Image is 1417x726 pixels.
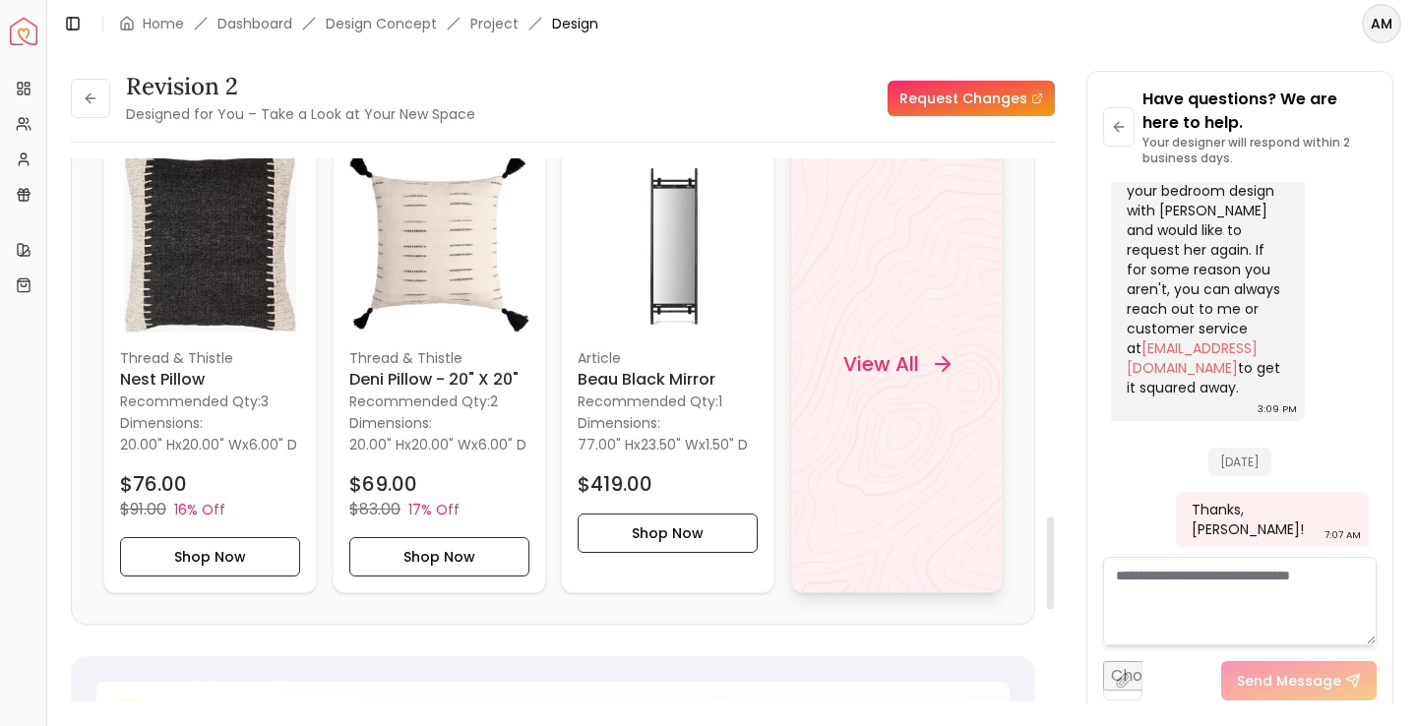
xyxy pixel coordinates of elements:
[126,71,475,102] h3: Revision 2
[120,152,300,333] img: Nest Pillow image
[126,104,475,124] small: Designed for You – Take a Look at Your New Space
[120,536,300,575] button: Shop Now
[578,367,758,391] h6: Beau Black Mirror
[349,347,529,367] p: Thread & Thistle
[578,391,758,410] p: Recommended Qty: 1
[561,136,774,593] a: Beau Black Mirror imageArticleBeau Black MirrorRecommended Qty:1Dimensions:77.00" Hx23.50" Wx1.50...
[1364,6,1399,41] span: AM
[1192,500,1315,539] div: Thanks, [PERSON_NAME]!
[120,367,300,391] h6: Nest Pillow
[182,434,242,454] span: 20.00" W
[578,513,758,552] button: Shop Now
[790,136,1004,593] a: View All
[578,347,758,367] p: Article
[1142,88,1377,135] p: Have questions? We are here to help.
[1142,135,1377,166] p: Your designer will respond within 2 business days.
[349,152,529,333] img: Deni Pillow - 20" x 20" image
[10,18,37,45] a: Spacejoy
[1208,448,1271,476] span: [DATE]
[578,410,660,434] p: Dimensions:
[578,469,652,497] h4: $419.00
[552,14,598,33] span: Design
[706,434,748,454] span: 1.50" D
[120,497,166,520] p: $91.00
[217,14,292,33] a: Dashboard
[103,136,317,593] a: Nest Pillow imageThread & ThistleNest PillowRecommended Qty:3Dimensions:20.00" Hx20.00" Wx6.00" D...
[1258,399,1297,419] div: 3:09 PM
[1325,525,1361,545] div: 7:07 AM
[842,350,918,378] h4: View All
[120,434,297,454] p: x x
[326,14,437,33] li: Design Concept
[333,136,546,593] a: Deni Pillow - 20" x 20" imageThread & ThistleDeni Pillow - 20" x 20"Recommended Qty:2Dimensions:2...
[120,391,300,410] p: Recommended Qty: 3
[578,434,748,454] p: x x
[349,391,529,410] p: Recommended Qty: 2
[174,499,225,518] p: 16% Off
[578,434,634,454] span: 77.00" H
[349,469,417,497] h4: $69.00
[408,499,460,518] p: 17% Off
[478,434,526,454] span: 6.00" D
[470,14,519,33] a: Project
[349,434,404,454] span: 20.00" H
[1127,338,1258,378] a: [EMAIL_ADDRESS][DOMAIN_NAME]
[143,14,184,33] a: Home
[349,497,400,520] p: $83.00
[349,536,529,575] button: Shop Now
[333,136,546,593] div: Deni Pillow - 20" x 20"
[10,18,37,45] img: Spacejoy Logo
[249,434,297,454] span: 6.00" D
[888,81,1055,116] a: Request Changes
[578,152,758,333] img: Beau Black Mirror image
[411,434,471,454] span: 20.00" W
[120,434,175,454] span: 20.00" H
[120,410,203,434] p: Dimensions:
[641,434,699,454] span: 23.50" W
[103,136,317,593] div: Nest Pillow
[119,14,598,33] nav: breadcrumb
[561,136,774,593] div: Beau Black Mirror
[1362,4,1401,43] button: AM
[120,347,300,367] p: Thread & Thistle
[120,469,187,497] h4: $76.00
[349,434,526,454] p: x x
[349,410,432,434] p: Dimensions:
[349,367,529,391] h6: Deni Pillow - 20" x 20"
